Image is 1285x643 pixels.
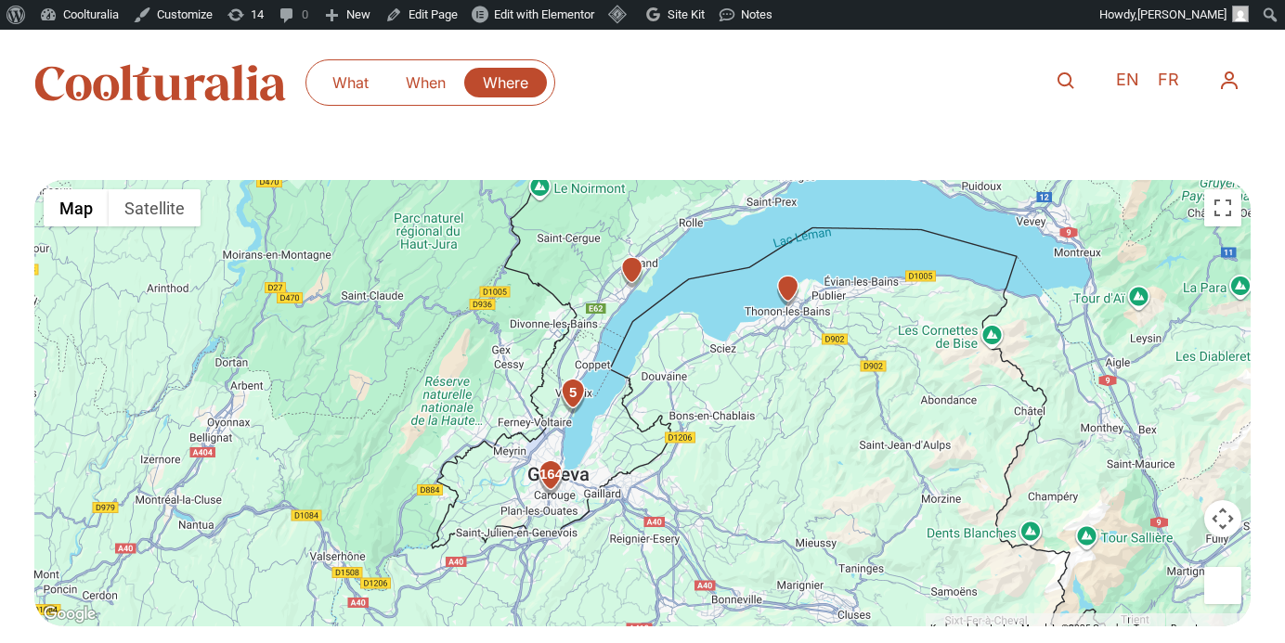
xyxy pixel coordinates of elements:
[1116,71,1139,90] span: EN
[39,602,100,626] a: Open this area in Google Maps (opens a new window)
[464,68,547,97] a: Where
[930,613,1010,643] button: Keyboard shortcuts
[387,68,464,97] a: When
[1149,67,1188,94] a: FR
[1158,71,1179,90] span: FR
[1204,567,1241,604] button: Drag Pegman onto the map to open Street View
[772,275,804,307] div: Théâtre Maurice Novarina, Thonon-Les-Bains4 Bis Av. d'Evian, 74200 Thonon-les-Bains, France
[494,7,594,21] span: Edit with Elementor
[39,602,100,626] img: Google
[532,459,569,496] div: 164
[668,7,705,21] span: Site Kit
[314,68,387,97] a: What
[1137,7,1227,21] span: [PERSON_NAME]
[44,189,109,226] button: Show street map
[1204,500,1241,537] button: Map camera controls
[554,378,591,415] div: 5
[616,256,648,289] div: Musée national suisse - Château de PranginsAvenue du Général Guiguer 3, 1197 Prangins
[1171,623,1245,633] a: Report a map error
[1134,623,1160,633] a: Terms (opens in new tab)
[1021,623,1123,633] span: Map data ©2025 Google
[109,189,201,226] button: Show satellite imagery
[1107,67,1149,94] a: EN
[1208,59,1251,102] button: Menu Toggle
[314,68,547,97] nav: Menu
[1208,59,1251,102] nav: Menu
[1204,189,1241,226] button: Toggle fullscreen view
